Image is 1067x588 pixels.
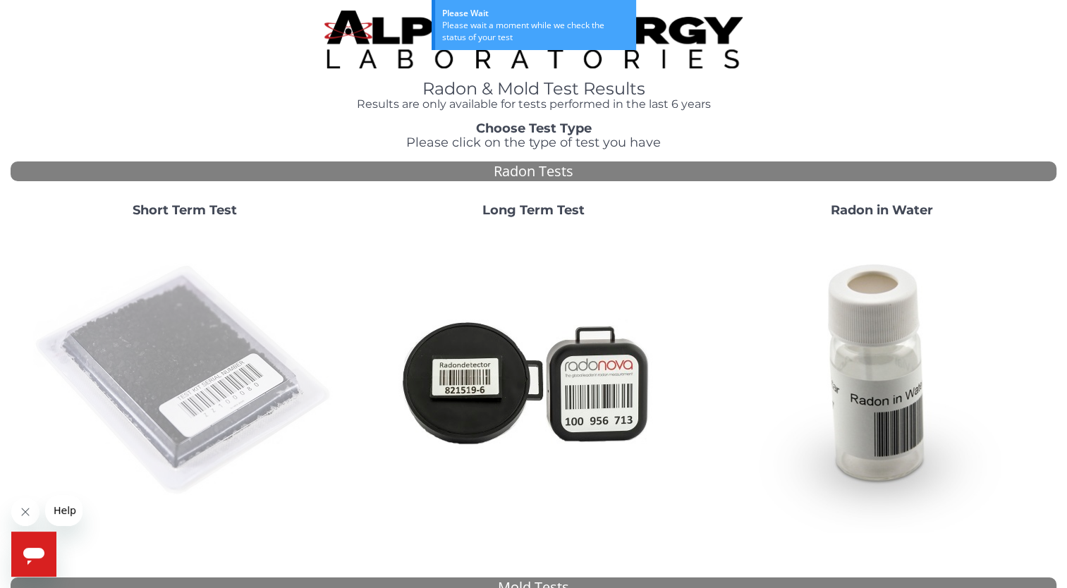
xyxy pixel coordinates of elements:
[324,80,743,98] h1: Radon & Mold Test Results
[482,202,585,218] strong: Long Term Test
[11,498,39,526] iframe: Close message
[11,532,56,577] iframe: Button to launch messaging window
[45,495,83,526] iframe: Message from company
[33,229,336,532] img: ShortTerm.jpg
[406,135,661,150] span: Please click on the type of test you have
[11,161,1056,182] div: Radon Tests
[476,121,592,136] strong: Choose Test Type
[133,202,237,218] strong: Short Term Test
[831,202,933,218] strong: Radon in Water
[442,19,629,43] div: Please wait a moment while we check the status of your test
[382,229,685,532] img: Radtrak2vsRadtrak3.jpg
[731,229,1034,532] img: RadoninWater.jpg
[324,98,743,111] h4: Results are only available for tests performed in the last 6 years
[324,11,743,68] img: TightCrop.jpg
[442,7,629,19] div: Please Wait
